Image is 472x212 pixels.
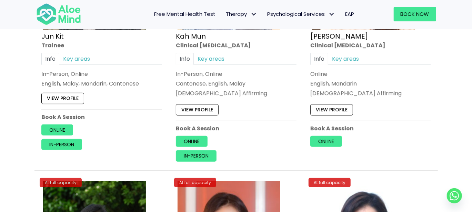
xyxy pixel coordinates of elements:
[310,136,342,147] a: Online
[310,80,431,88] p: English, Mandarin
[309,178,351,187] div: At full capacity
[310,90,431,98] div: [DEMOGRAPHIC_DATA] Affirming
[41,80,162,88] p: English, Malay, Mandarin, Cantonese
[268,10,335,18] span: Psychological Services
[394,7,436,21] a: Book Now
[310,31,368,41] a: [PERSON_NAME]
[176,31,206,41] a: Kah Mun
[154,10,216,18] span: Free Mental Health Test
[226,10,257,18] span: Therapy
[401,10,429,18] span: Book Now
[310,53,328,65] a: Info
[41,31,64,41] a: Jun Kit
[249,9,259,19] span: Therapy: submenu
[41,93,84,104] a: View profile
[40,178,82,187] div: At full capacity
[174,178,216,187] div: At full capacity
[41,41,162,49] div: Trainee
[327,9,337,19] span: Psychological Services: submenu
[176,70,297,78] div: In-Person, Online
[176,104,219,115] a: View profile
[328,53,363,65] a: Key areas
[90,7,360,21] nav: Menu
[176,136,208,147] a: Online
[176,90,297,98] div: [DEMOGRAPHIC_DATA] Affirming
[221,7,262,21] a: TherapyTherapy: submenu
[310,124,431,132] p: Book A Session
[176,124,297,132] p: Book A Session
[36,3,81,26] img: Aloe mind Logo
[41,113,162,121] p: Book A Session
[149,7,221,21] a: Free Mental Health Test
[176,41,297,49] div: Clinical [MEDICAL_DATA]
[345,10,354,18] span: EAP
[59,53,94,65] a: Key areas
[41,70,162,78] div: In-Person, Online
[447,188,462,203] a: Whatsapp
[310,104,353,115] a: View profile
[176,80,297,88] p: Cantonese, English, Malay
[41,139,82,150] a: In-person
[41,53,59,65] a: Info
[176,53,194,65] a: Info
[340,7,360,21] a: EAP
[176,151,217,162] a: In-person
[194,53,228,65] a: Key areas
[262,7,340,21] a: Psychological ServicesPsychological Services: submenu
[310,70,431,78] div: Online
[41,124,73,135] a: Online
[310,41,431,49] div: Clinical [MEDICAL_DATA]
